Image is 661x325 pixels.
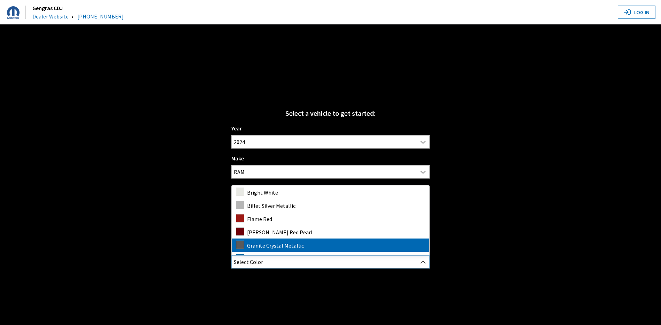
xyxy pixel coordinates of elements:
span: [PERSON_NAME] Red Pearl [247,229,313,236]
span: Billet Silver Metallic [247,202,295,209]
label: Make [231,154,244,162]
span: Select Color [231,255,429,269]
span: RAM [232,166,429,178]
a: Dealer Website [32,13,69,20]
label: Model [231,184,246,192]
span: RAM [231,165,429,179]
a: Gengras CDJ logo [7,6,31,19]
label: Year [231,124,242,133]
a: Gengras CDJ [32,5,63,12]
span: • [71,13,74,20]
div: Select a vehicle to get started: [231,108,429,119]
span: Select Color [232,256,429,268]
span: Bright White [247,189,278,196]
span: Flame Red [247,216,272,222]
img: Dashboard [7,6,20,19]
span: Granite Crystal Metallic [247,242,304,249]
span: 2024 [231,135,429,149]
span: 2024 [232,136,429,148]
a: [PHONE_NUMBER] [77,13,124,20]
button: Log In [618,6,655,19]
span: Select Color [234,256,263,268]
